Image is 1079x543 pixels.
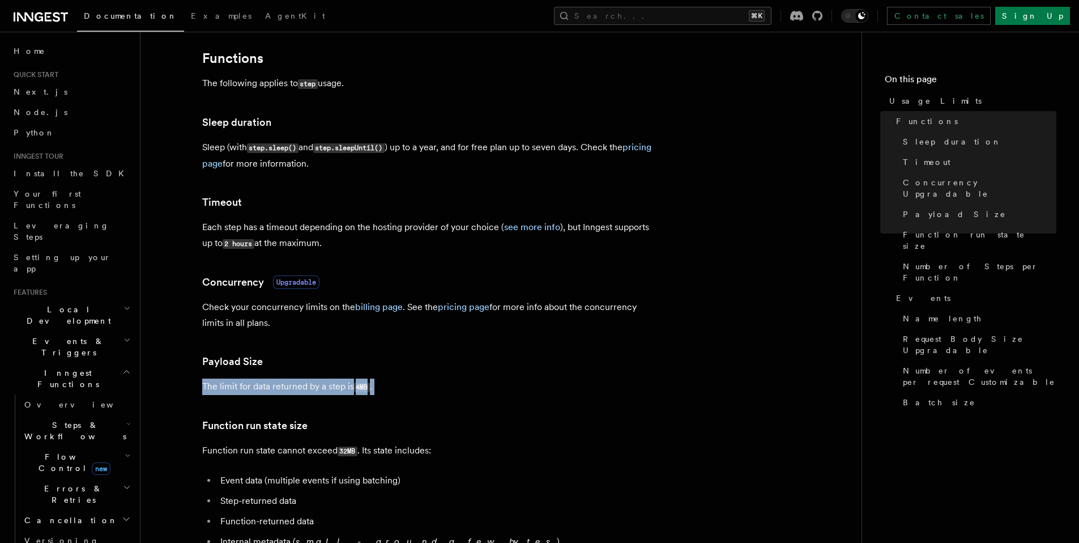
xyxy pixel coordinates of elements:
[20,478,133,510] button: Errors & Retries
[9,70,58,79] span: Quick start
[202,379,655,395] p: The limit for data returned by a step is .
[273,275,319,289] span: Upgradable
[9,304,123,326] span: Local Development
[903,313,982,324] span: Name length
[223,239,254,249] code: 2 hours
[202,274,319,290] a: ConcurrencyUpgradable
[903,136,1001,147] span: Sleep duration
[9,299,133,331] button: Local Development
[20,447,133,478] button: Flow Controlnew
[898,204,1056,224] a: Payload Size
[202,219,655,252] p: Each step has a timeout depending on the hosting provider of your choice ( ), but Inngest support...
[889,95,982,107] span: Usage Limits
[258,3,332,31] a: AgentKit
[896,116,958,127] span: Functions
[903,397,975,408] span: Batch size
[9,247,133,279] a: Setting up your app
[20,394,133,415] a: Overview
[20,415,133,447] button: Steps & Workflows
[438,302,489,312] a: pricing page
[903,156,950,168] span: Timeout
[749,10,765,22] kbd: ⌘K
[184,3,258,31] a: Examples
[217,473,655,489] li: Event data (multiple events if using batching)
[20,515,118,526] span: Cancellation
[9,41,133,61] a: Home
[885,73,1056,91] h4: On this page
[9,363,133,394] button: Inngest Functions
[903,365,1056,388] span: Number of events per request Customizable
[898,152,1056,172] a: Timeout
[14,108,67,117] span: Node.js
[202,443,655,459] p: Function run state cannot exceed . Its state includes:
[20,483,123,506] span: Errors & Retries
[898,172,1056,204] a: Concurrency Upgradable
[217,514,655,529] li: Function-returned data
[14,45,45,57] span: Home
[9,336,123,358] span: Events & Triggers
[217,493,655,509] li: Step-returned data
[202,299,655,331] p: Check your concurrency limits on the . See the for more info about the concurrency limits in all ...
[14,221,109,241] span: Leveraging Steps
[191,11,251,20] span: Examples
[355,302,403,312] a: billing page
[354,383,370,392] code: 4MB
[898,256,1056,288] a: Number of Steps per Function
[903,209,1006,220] span: Payload Size
[898,308,1056,329] a: Name length
[9,102,133,122] a: Node.js
[20,419,126,442] span: Steps & Workflows
[77,3,184,32] a: Documentation
[298,79,318,89] code: step
[202,194,242,210] a: Timeout
[9,122,133,143] a: Python
[9,82,133,102] a: Next.js
[20,510,133,531] button: Cancellation
[898,360,1056,392] a: Number of events per request Customizable
[84,11,177,20] span: Documentation
[892,111,1056,131] a: Functions
[898,329,1056,360] a: Request Body Size Upgradable
[995,7,1070,25] a: Sign Up
[14,253,111,273] span: Setting up your app
[202,75,655,92] p: The following applies to usage.
[896,292,950,304] span: Events
[898,224,1056,256] a: Function run state size
[247,143,298,153] code: step.sleep()
[9,163,133,184] a: Install the SDK
[313,143,385,153] code: step.sleepUntil()
[24,400,141,409] span: Overview
[841,9,868,23] button: Toggle dark mode
[892,288,1056,308] a: Events
[202,114,271,130] a: Sleep duration
[898,392,1056,413] a: Batch size
[903,333,1056,356] span: Request Body Size Upgradable
[202,50,263,66] a: Functions
[9,184,133,215] a: Your first Functions
[903,261,1056,283] span: Number of Steps per Function
[504,222,560,232] a: see more info
[903,229,1056,252] span: Function run state size
[14,128,55,137] span: Python
[9,152,63,161] span: Inngest tour
[887,7,991,25] a: Contact sales
[9,288,47,297] span: Features
[9,367,122,390] span: Inngest Functions
[202,354,263,370] a: Payload Size
[885,91,1056,111] a: Usage Limits
[9,331,133,363] button: Events & Triggers
[903,177,1056,200] span: Concurrency Upgradable
[92,463,110,475] span: new
[265,11,325,20] span: AgentKit
[554,7,771,25] button: Search...⌘K
[14,189,81,210] span: Your first Functions
[9,215,133,247] a: Leveraging Steps
[14,87,67,96] span: Next.js
[898,131,1056,152] a: Sleep duration
[202,418,308,434] a: Function run state size
[20,451,125,474] span: Flow Control
[202,139,655,172] p: Sleep (with and ) up to a year, and for free plan up to seven days. Check the for more information.
[338,447,357,456] code: 32MB
[14,169,131,178] span: Install the SDK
